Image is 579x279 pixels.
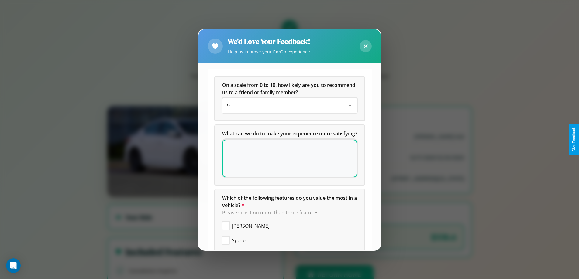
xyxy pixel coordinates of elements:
[222,82,357,96] span: On a scale from 0 to 10, how likely are you to recommend us to a friend or family member?
[228,36,310,46] h2: We'd Love Your Feedback!
[232,222,270,230] span: [PERSON_NAME]
[227,102,230,109] span: 9
[222,98,357,113] div: On a scale from 0 to 10, how likely are you to recommend us to a friend or family member?
[572,127,576,152] div: Give Feedback
[222,81,357,96] h5: On a scale from 0 to 10, how likely are you to recommend us to a friend or family member?
[215,77,364,120] div: On a scale from 0 to 10, how likely are you to recommend us to a friend or family member?
[232,237,246,244] span: Space
[222,130,357,137] span: What can we do to make your experience more satisfying?
[6,258,21,273] div: Open Intercom Messenger
[228,48,310,56] p: Help us improve your CarGo experience
[222,209,320,216] span: Please select no more than three features.
[222,195,358,209] span: Which of the following features do you value the most in a vehicle?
